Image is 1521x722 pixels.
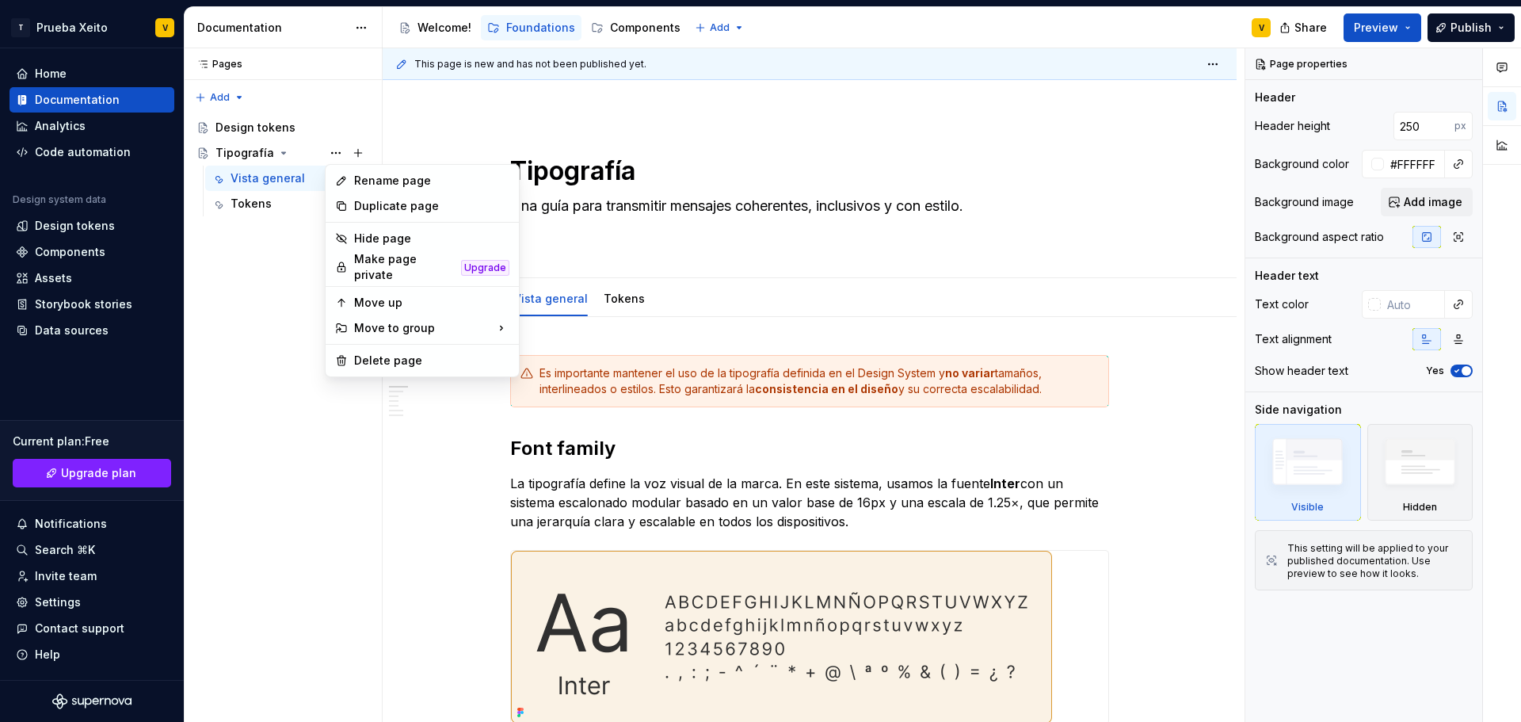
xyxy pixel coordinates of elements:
div: Make page private [354,251,455,283]
div: Duplicate page [354,198,509,214]
div: Upgrade [461,260,509,276]
div: Delete page [354,353,509,369]
div: Move up [354,295,509,311]
div: Move to group [329,315,516,341]
div: Hide page [354,231,509,246]
div: Rename page [354,173,509,189]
